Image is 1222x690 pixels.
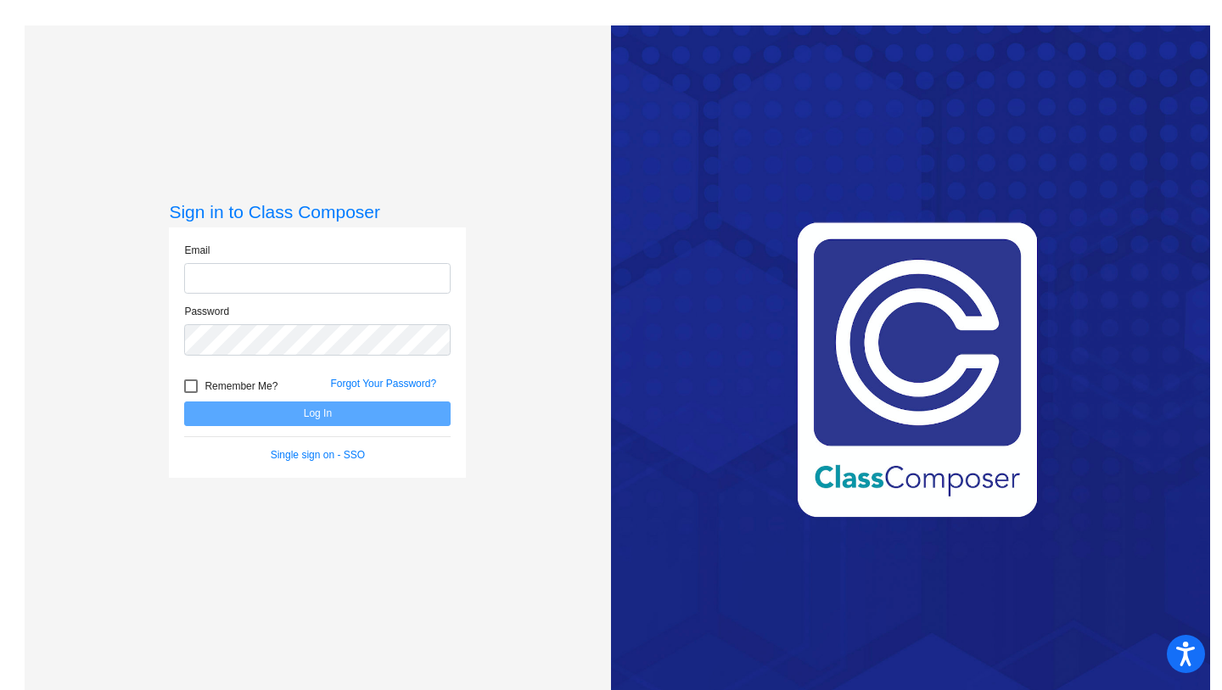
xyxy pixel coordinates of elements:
button: Log In [184,401,451,426]
label: Password [184,304,229,319]
label: Email [184,243,210,258]
span: Remember Me? [205,376,277,396]
a: Forgot Your Password? [330,378,436,390]
h3: Sign in to Class Composer [169,201,466,222]
a: Single sign on - SSO [271,449,365,461]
